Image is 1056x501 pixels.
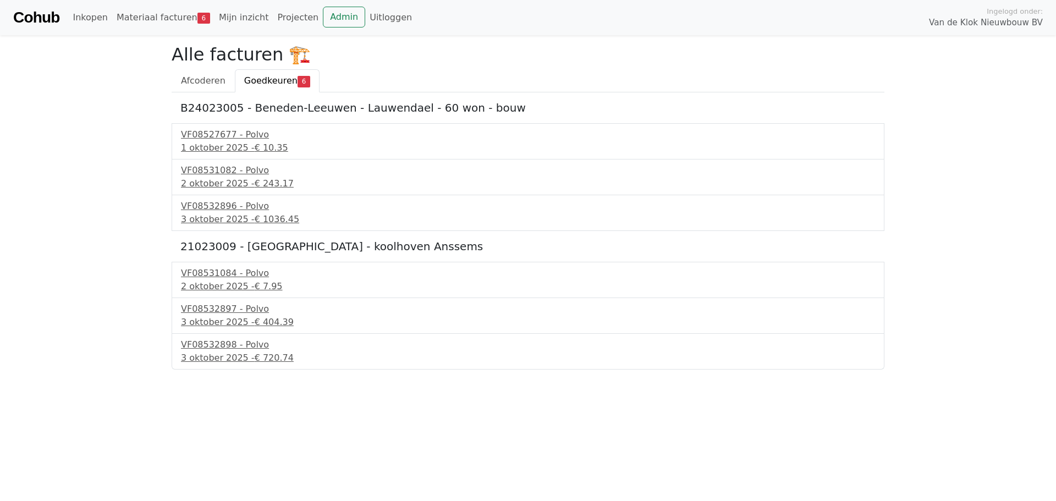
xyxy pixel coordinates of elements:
div: 3 oktober 2025 - [181,316,875,329]
a: Mijn inzicht [215,7,273,29]
div: 3 oktober 2025 - [181,351,875,365]
span: € 7.95 [255,281,283,291]
a: Projecten [273,7,323,29]
span: Van de Klok Nieuwbouw BV [929,16,1043,29]
h2: Alle facturen 🏗️ [172,44,884,65]
a: Uitloggen [365,7,416,29]
span: Ingelogd onder: [987,6,1043,16]
a: VF08531084 - Polvo2 oktober 2025 -€ 7.95 [181,267,875,293]
div: 3 oktober 2025 - [181,213,875,226]
h5: 21023009 - [GEOGRAPHIC_DATA] - koolhoven Anssems [180,240,876,253]
a: VF08527677 - Polvo1 oktober 2025 -€ 10.35 [181,128,875,155]
a: Goedkeuren6 [235,69,320,92]
span: € 720.74 [255,353,294,363]
a: Cohub [13,4,59,31]
div: 2 oktober 2025 - [181,177,875,190]
span: Afcoderen [181,75,226,86]
span: € 1036.45 [255,214,299,224]
div: VF08532896 - Polvo [181,200,875,213]
span: € 10.35 [255,142,288,153]
div: VF08531084 - Polvo [181,267,875,280]
a: Admin [323,7,365,27]
span: 6 [298,76,310,87]
span: Goedkeuren [244,75,298,86]
a: VF08532898 - Polvo3 oktober 2025 -€ 720.74 [181,338,875,365]
a: Inkopen [68,7,112,29]
div: 2 oktober 2025 - [181,280,875,293]
div: 1 oktober 2025 - [181,141,875,155]
div: VF08532898 - Polvo [181,338,875,351]
span: € 404.39 [255,317,294,327]
a: VF08531082 - Polvo2 oktober 2025 -€ 243.17 [181,164,875,190]
h5: B24023005 - Beneden-Leeuwen - Lauwendael - 60 won - bouw [180,101,876,114]
span: € 243.17 [255,178,294,189]
a: VF08532897 - Polvo3 oktober 2025 -€ 404.39 [181,302,875,329]
div: VF08532897 - Polvo [181,302,875,316]
div: VF08531082 - Polvo [181,164,875,177]
a: Afcoderen [172,69,235,92]
a: VF08532896 - Polvo3 oktober 2025 -€ 1036.45 [181,200,875,226]
a: Materiaal facturen6 [112,7,215,29]
span: 6 [197,13,210,24]
div: VF08527677 - Polvo [181,128,875,141]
